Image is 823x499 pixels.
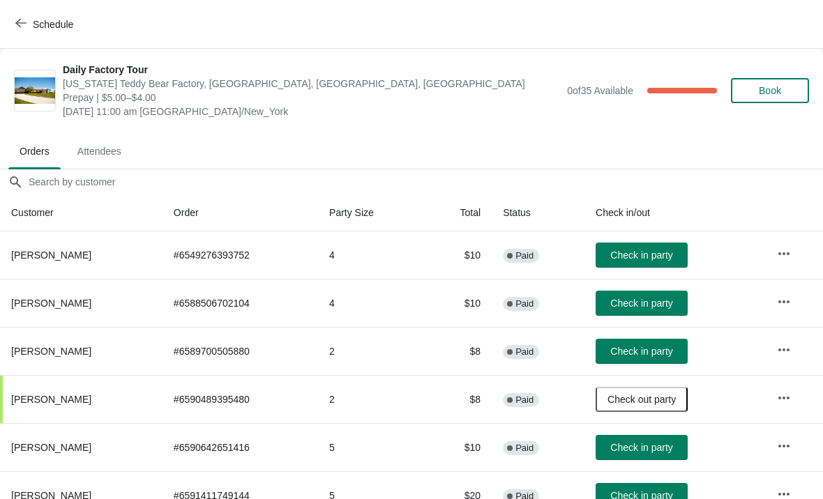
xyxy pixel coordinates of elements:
[596,435,688,460] button: Check in party
[424,423,492,471] td: $10
[318,279,424,327] td: 4
[607,394,676,405] span: Check out party
[318,375,424,423] td: 2
[596,291,688,316] button: Check in party
[28,169,823,194] input: Search by customer
[11,442,91,453] span: [PERSON_NAME]
[515,298,534,309] span: Paid
[318,194,424,231] th: Party Size
[63,63,560,77] span: Daily Factory Tour
[424,279,492,327] td: $10
[567,85,633,96] span: 0 of 35 Available
[11,249,91,261] span: [PERSON_NAME]
[424,327,492,375] td: $8
[63,105,560,118] span: [DATE] 11:00 am [GEOGRAPHIC_DATA]/New_York
[33,19,73,30] span: Schedule
[759,85,781,96] span: Book
[610,346,672,357] span: Check in party
[63,77,560,91] span: [US_STATE] Teddy Bear Factory, [GEOGRAPHIC_DATA], [GEOGRAPHIC_DATA], [GEOGRAPHIC_DATA]
[610,442,672,453] span: Check in party
[15,77,55,105] img: Daily Factory Tour
[163,327,318,375] td: # 6589700505880
[11,394,91,405] span: [PERSON_NAME]
[515,346,534,358] span: Paid
[515,394,534,406] span: Paid
[8,139,61,164] span: Orders
[66,139,133,164] span: Attendees
[318,423,424,471] td: 5
[163,375,318,423] td: # 6590489395480
[318,231,424,279] td: 4
[492,194,584,231] th: Status
[163,279,318,327] td: # 6588506702104
[7,12,84,37] button: Schedule
[424,375,492,423] td: $8
[515,250,534,261] span: Paid
[515,443,534,454] span: Paid
[63,91,560,105] span: Prepay | $5.00–$4.00
[610,298,672,309] span: Check in party
[424,194,492,231] th: Total
[163,194,318,231] th: Order
[163,231,318,279] td: # 6549276393752
[596,387,688,412] button: Check out party
[11,298,91,309] span: [PERSON_NAME]
[596,339,688,364] button: Check in party
[163,423,318,471] td: # 6590642651416
[424,231,492,279] td: $10
[318,327,424,375] td: 2
[610,249,672,261] span: Check in party
[731,78,809,103] button: Book
[584,194,766,231] th: Check in/out
[596,243,688,268] button: Check in party
[11,346,91,357] span: [PERSON_NAME]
